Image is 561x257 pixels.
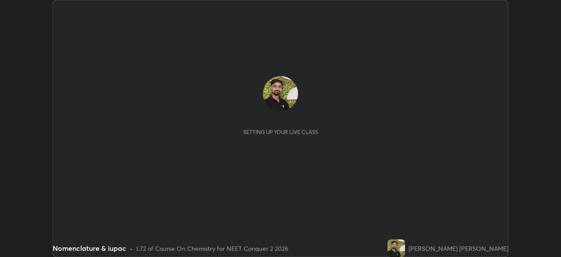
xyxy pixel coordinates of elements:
[263,76,298,111] img: d4ceb94013f44135ba1f99c9176739bb.jpg
[408,244,508,253] div: [PERSON_NAME] [PERSON_NAME]
[243,129,318,135] div: Setting up your live class
[387,239,405,257] img: d4ceb94013f44135ba1f99c9176739bb.jpg
[130,244,133,253] div: •
[53,243,126,253] div: Nomenclature & iupac
[136,244,288,253] div: L72 of Course On Chemistry for NEET Conquer 2 2026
